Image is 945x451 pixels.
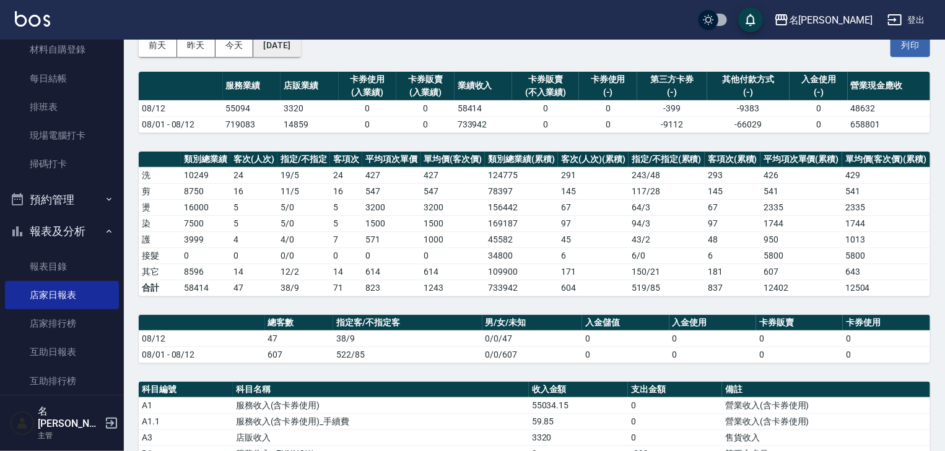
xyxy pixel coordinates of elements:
[669,346,756,363] td: 0
[281,100,339,116] td: 3320
[265,315,334,331] th: 總客數
[230,152,277,168] th: 客次(人次)
[330,152,362,168] th: 客項次
[139,116,223,132] td: 08/01 - 08/12
[582,86,634,99] div: (-)
[5,367,119,395] a: 互助排行榜
[848,116,930,132] td: 658801
[339,100,397,116] td: 0
[582,315,669,331] th: 入金儲值
[38,405,101,430] h5: 名[PERSON_NAME]
[139,264,181,280] td: 其它
[455,116,513,132] td: 733942
[710,86,786,99] div: (-)
[760,231,842,247] td: 950
[399,86,451,99] div: (入業績)
[181,247,230,264] td: 0
[529,397,629,413] td: 55034.15
[515,86,576,99] div: (不入業績)
[420,152,485,168] th: 單均價(客次價)
[277,152,330,168] th: 指定/不指定
[793,73,845,86] div: 入金使用
[582,330,669,346] td: 0
[848,72,930,101] th: 營業現金應收
[760,183,842,199] td: 541
[629,231,705,247] td: 43 / 2
[482,315,583,331] th: 男/女/未知
[362,199,420,215] td: 3200
[420,264,485,280] td: 614
[485,231,558,247] td: 45582
[705,215,760,231] td: 97
[230,167,277,183] td: 24
[181,152,230,168] th: 類別總業績
[482,330,583,346] td: 0/0/47
[485,152,558,168] th: 類別總業績(累積)
[485,264,558,280] td: 109900
[5,252,119,281] a: 報表目錄
[760,264,842,280] td: 607
[420,247,485,264] td: 0
[181,231,230,247] td: 3999
[640,86,704,99] div: (-)
[529,413,629,429] td: 59.85
[420,280,485,296] td: 1243
[330,167,362,183] td: 24
[842,215,930,231] td: 1744
[705,247,760,264] td: 6
[558,247,629,264] td: 6
[842,280,930,296] td: 12504
[637,116,707,132] td: -9112
[558,280,629,296] td: 604
[582,346,669,363] td: 0
[629,167,705,183] td: 243 / 48
[230,183,277,199] td: 16
[420,231,485,247] td: 1000
[529,382,629,398] th: 收入金額
[793,86,845,99] div: (-)
[515,73,576,86] div: 卡券販賣
[223,100,281,116] td: 55094
[139,330,265,346] td: 08/12
[139,215,181,231] td: 染
[139,346,265,363] td: 08/01 - 08/12
[760,280,842,296] td: 12402
[529,429,629,445] td: 3320
[396,116,455,132] td: 0
[139,429,233,445] td: A3
[629,280,705,296] td: 519/85
[722,429,930,445] td: 售貨收入
[233,429,529,445] td: 店販收入
[139,413,233,429] td: A1.1
[558,183,629,199] td: 145
[233,397,529,413] td: 服務收入(含卡券使用)
[139,247,181,264] td: 接髮
[629,199,705,215] td: 64 / 3
[139,231,181,247] td: 護
[277,167,330,183] td: 19 / 5
[558,167,629,183] td: 291
[181,183,230,199] td: 8750
[558,215,629,231] td: 97
[139,100,223,116] td: 08/12
[843,346,930,363] td: 0
[707,100,790,116] td: -9383
[362,167,420,183] td: 427
[216,34,254,57] button: 今天
[738,7,763,32] button: save
[558,264,629,280] td: 171
[629,152,705,168] th: 指定/不指定(累積)
[230,231,277,247] td: 4
[339,116,397,132] td: 0
[139,152,930,296] table: a dense table
[333,330,482,346] td: 38/9
[707,116,790,132] td: -66029
[848,100,930,116] td: 48632
[277,247,330,264] td: 0 / 0
[277,215,330,231] td: 5 / 0
[756,330,843,346] td: 0
[628,382,722,398] th: 支出金額
[5,281,119,309] a: 店家日報表
[330,280,362,296] td: 71
[669,315,756,331] th: 入金使用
